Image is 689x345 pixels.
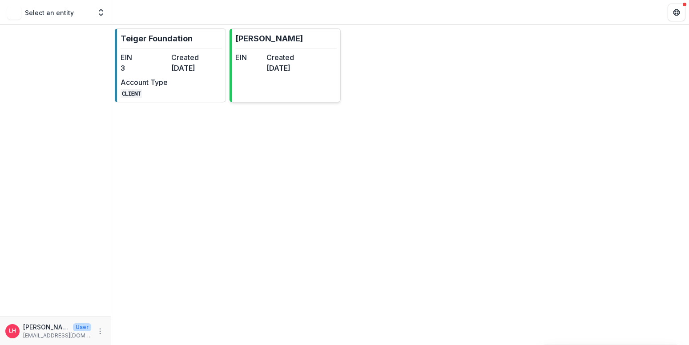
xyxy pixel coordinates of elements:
[23,332,91,340] p: [EMAIL_ADDRESS][DOMAIN_NAME]
[171,63,218,73] dd: [DATE]
[115,28,226,102] a: Teiger FoundationEIN3Created[DATE]Account TypeCLIENT
[266,52,294,63] dt: Created
[121,52,168,63] dt: EIN
[95,326,105,337] button: More
[121,32,193,44] p: Teiger Foundation
[121,77,168,88] dt: Account Type
[668,4,685,21] button: Get Help
[121,63,168,73] dd: 3
[235,52,263,63] dt: EIN
[73,323,91,331] p: User
[230,28,341,102] a: [PERSON_NAME]EINCreated[DATE]
[9,328,16,334] div: Larissa Harris
[7,5,21,20] img: Select an entity
[25,8,74,17] p: Select an entity
[95,4,107,21] button: Open entity switcher
[171,52,218,63] dt: Created
[235,32,303,44] p: [PERSON_NAME]
[266,63,294,73] dd: [DATE]
[23,322,69,332] p: [PERSON_NAME]
[121,89,142,98] code: CLIENT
